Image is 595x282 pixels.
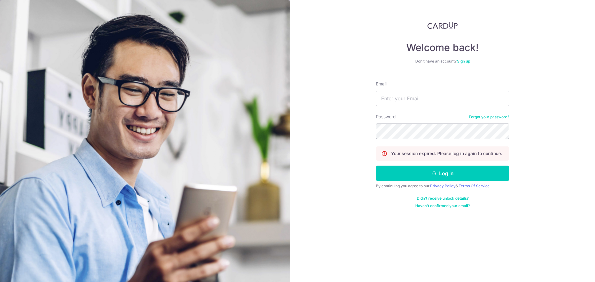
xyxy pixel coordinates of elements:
div: By continuing you agree to our & [376,184,509,189]
h4: Welcome back! [376,41,509,54]
a: Privacy Policy [430,184,456,188]
a: Sign up [457,59,470,63]
input: Enter your Email [376,91,509,106]
img: CardUp Logo [427,22,458,29]
a: Didn't receive unlock details? [417,196,469,201]
a: Forgot your password? [469,115,509,119]
label: Email [376,81,386,87]
p: Your session expired. Please log in again to continue. [391,150,502,157]
button: Log in [376,166,509,181]
a: Haven't confirmed your email? [415,203,470,208]
label: Password [376,114,396,120]
div: Don’t have an account? [376,59,509,64]
a: Terms Of Service [459,184,490,188]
